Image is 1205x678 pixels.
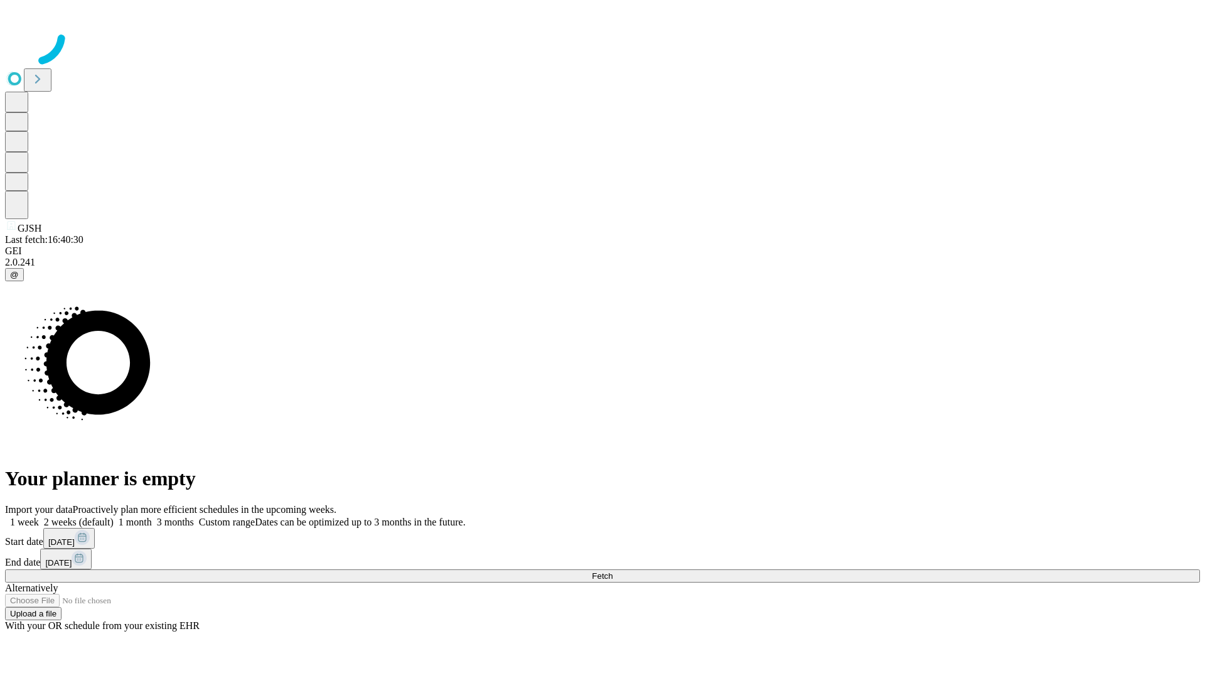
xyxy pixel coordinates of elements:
[592,571,613,581] span: Fetch
[5,234,83,245] span: Last fetch: 16:40:30
[199,517,255,527] span: Custom range
[5,549,1200,569] div: End date
[5,504,73,515] span: Import your data
[48,537,75,547] span: [DATE]
[43,528,95,549] button: [DATE]
[10,270,19,279] span: @
[5,245,1200,257] div: GEI
[40,549,92,569] button: [DATE]
[10,517,39,527] span: 1 week
[44,517,114,527] span: 2 weeks (default)
[5,620,200,631] span: With your OR schedule from your existing EHR
[119,517,152,527] span: 1 month
[73,504,336,515] span: Proactively plan more efficient schedules in the upcoming weeks.
[45,558,72,568] span: [DATE]
[5,607,62,620] button: Upload a file
[255,517,465,527] span: Dates can be optimized up to 3 months in the future.
[5,528,1200,549] div: Start date
[5,268,24,281] button: @
[18,223,41,234] span: GJSH
[5,583,58,593] span: Alternatively
[157,517,194,527] span: 3 months
[5,467,1200,490] h1: Your planner is empty
[5,257,1200,268] div: 2.0.241
[5,569,1200,583] button: Fetch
